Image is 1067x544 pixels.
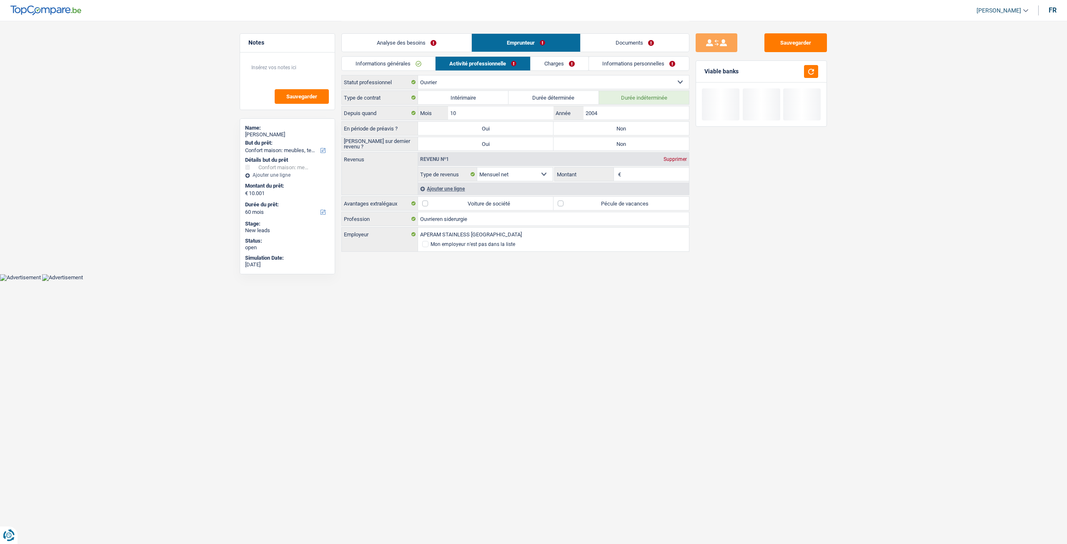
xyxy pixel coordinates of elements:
label: Type de revenus [418,168,477,181]
span: [PERSON_NAME] [977,7,1021,14]
div: Viable banks [704,68,739,75]
label: Année [554,106,583,120]
a: Informations personnelles [589,57,689,70]
label: Durée du prêt: [245,201,328,208]
div: Status: [245,238,330,244]
label: Durée indéterminée [599,91,689,104]
div: [PERSON_NAME] [245,131,330,138]
a: [PERSON_NAME] [970,4,1028,18]
button: Sauvegarder [275,89,329,104]
label: Oui [418,122,554,135]
label: Montant du prêt: [245,183,328,189]
label: [PERSON_NAME] sur dernier revenu ? [342,137,418,150]
div: fr [1049,6,1057,14]
a: Informations générales [342,57,435,70]
a: Activité professionnelle [436,57,530,70]
img: Advertisement [42,274,83,281]
label: Pécule de vacances [554,197,689,210]
label: Profession [342,212,418,226]
label: Mois [418,106,448,120]
label: Avantages extralégaux [342,197,418,210]
label: But du prêt: [245,140,328,146]
a: Documents [581,34,689,52]
label: Voiture de société [418,197,554,210]
div: New leads [245,227,330,234]
input: Cherchez votre employeur [418,228,689,241]
div: Détails but du prêt [245,157,330,163]
div: Supprimer [661,157,689,162]
div: open [245,244,330,251]
label: Depuis quand [342,106,418,120]
div: Mon employeur n’est pas dans la liste [431,242,515,247]
div: Revenu nº1 [418,157,451,162]
img: TopCompare Logo [10,5,81,15]
div: Simulation Date: [245,255,330,261]
div: Ajouter une ligne [418,183,689,195]
label: Durée déterminée [508,91,599,104]
label: Employeur [342,228,418,241]
div: [DATE] [245,261,330,268]
label: Oui [418,137,554,150]
label: Non [554,137,689,150]
label: Non [554,122,689,135]
h5: Notes [248,39,326,46]
div: Stage: [245,221,330,227]
div: Ajouter une ligne [245,172,330,178]
label: Revenus [342,153,418,162]
span: Sauvegarder [286,94,317,99]
a: Analyse des besoins [342,34,471,52]
a: Emprunteur [472,34,580,52]
label: Type de contrat [342,91,418,104]
label: Intérimaire [418,91,508,104]
div: Name: [245,125,330,131]
label: Statut professionnel [342,75,418,89]
button: Sauvegarder [764,33,827,52]
span: € [245,190,248,197]
span: € [614,168,623,181]
a: Charges [531,57,589,70]
label: Montant [555,168,614,181]
input: AAAA [584,106,689,120]
input: MM [448,106,554,120]
label: En période de préavis ? [342,122,418,135]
